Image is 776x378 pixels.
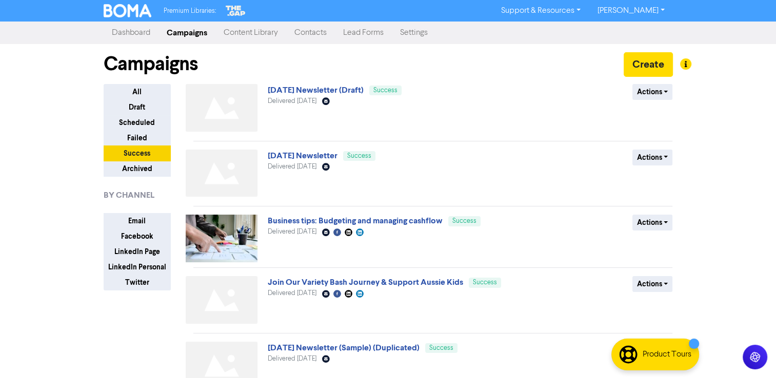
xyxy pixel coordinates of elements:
[104,84,171,100] button: All
[632,150,673,165] button: Actions
[452,218,476,224] span: Success
[632,215,673,230] button: Actions
[104,244,171,260] button: LinkedIn Page
[392,23,436,43] a: Settings
[268,355,316,362] span: Delivered [DATE]
[373,87,397,94] span: Success
[624,52,673,77] button: Create
[725,329,776,378] iframe: Chat Widget
[104,4,152,17] img: BOMA Logo
[186,215,257,262] img: image_1750400127881.jpg
[104,161,171,177] button: Archived
[104,52,198,76] h1: Campaigns
[268,343,420,353] a: [DATE] Newsletter (Sample) (Duplicated)
[268,163,316,170] span: Delivered [DATE]
[104,145,171,161] button: Success
[224,4,247,17] img: The Gap
[186,84,257,132] img: Not found
[104,115,171,131] button: Scheduled
[429,345,453,351] span: Success
[104,275,171,290] button: Twitter
[158,23,215,43] a: Campaigns
[493,3,589,19] a: Support & Resources
[268,277,463,287] a: Join Our Variety Bash Journey & Support Aussie Kids
[104,99,171,115] button: Draft
[186,276,257,324] img: Not found
[164,8,216,14] span: Premium Libraries:
[104,130,171,146] button: Failed
[347,153,371,159] span: Success
[104,213,171,229] button: Email
[286,23,335,43] a: Contacts
[589,3,672,19] a: [PERSON_NAME]
[268,85,364,95] a: [DATE] Newsletter (Draft)
[104,23,158,43] a: Dashboard
[268,228,316,235] span: Delivered [DATE]
[104,189,154,201] span: BY CHANNEL
[215,23,286,43] a: Content Library
[268,151,337,161] a: [DATE] Newsletter
[186,150,257,197] img: Not found
[473,279,497,286] span: Success
[104,259,171,275] button: LinkedIn Personal
[632,84,673,100] button: Actions
[104,228,171,244] button: Facebook
[268,290,316,297] span: Delivered [DATE]
[632,276,673,292] button: Actions
[335,23,392,43] a: Lead Forms
[268,98,316,104] span: Delivered [DATE]
[268,216,443,226] a: Business tips: Budgeting and managing cashflow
